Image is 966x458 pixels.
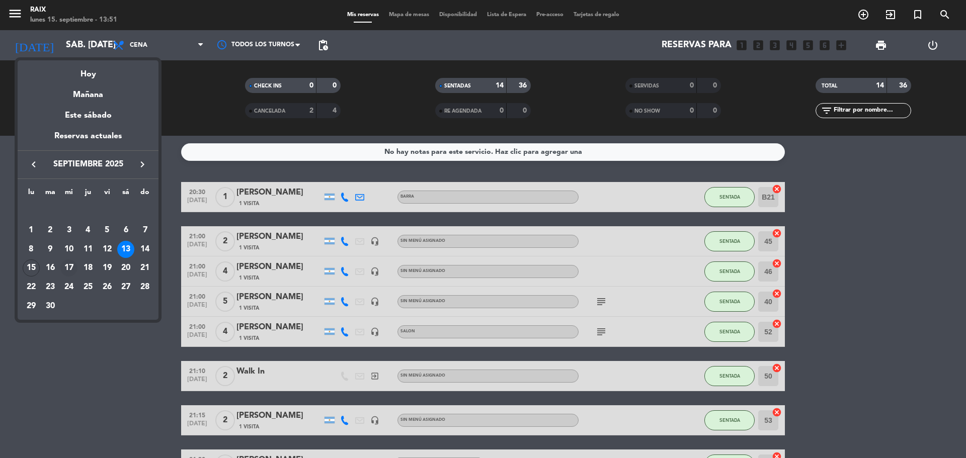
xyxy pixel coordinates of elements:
div: 23 [42,279,59,296]
div: 16 [42,259,59,277]
th: jueves [78,187,98,202]
td: 2 de septiembre de 2025 [41,221,60,240]
div: 10 [60,241,77,258]
th: martes [41,187,60,202]
button: keyboard_arrow_right [133,158,151,171]
td: 16 de septiembre de 2025 [41,258,60,278]
td: 15 de septiembre de 2025 [22,258,41,278]
div: 19 [99,259,116,277]
div: 11 [79,241,97,258]
button: keyboard_arrow_left [25,158,43,171]
td: 27 de septiembre de 2025 [117,278,136,297]
th: sábado [117,187,136,202]
div: 12 [99,241,116,258]
td: 18 de septiembre de 2025 [78,258,98,278]
td: 30 de septiembre de 2025 [41,297,60,316]
td: 21 de septiembre de 2025 [135,258,154,278]
div: 26 [99,279,116,296]
div: Este sábado [18,102,158,130]
td: 19 de septiembre de 2025 [98,258,117,278]
td: 25 de septiembre de 2025 [78,278,98,297]
i: keyboard_arrow_left [28,158,40,170]
div: 1 [23,222,40,239]
td: 3 de septiembre de 2025 [59,221,78,240]
div: Hoy [18,60,158,81]
td: 26 de septiembre de 2025 [98,278,117,297]
div: Mañana [18,81,158,102]
td: 11 de septiembre de 2025 [78,240,98,259]
div: 28 [136,279,153,296]
div: 21 [136,259,153,277]
div: 24 [60,279,77,296]
th: domingo [135,187,154,202]
div: 8 [23,241,40,258]
div: 13 [117,241,134,258]
div: 17 [60,259,77,277]
td: 9 de septiembre de 2025 [41,240,60,259]
div: 2 [42,222,59,239]
div: 25 [79,279,97,296]
td: 10 de septiembre de 2025 [59,240,78,259]
th: miércoles [59,187,78,202]
div: 27 [117,279,134,296]
div: 5 [99,222,116,239]
td: SEP. [22,202,154,221]
td: 28 de septiembre de 2025 [135,278,154,297]
td: 24 de septiembre de 2025 [59,278,78,297]
td: 17 de septiembre de 2025 [59,258,78,278]
div: 3 [60,222,77,239]
div: 29 [23,298,40,315]
td: 8 de septiembre de 2025 [22,240,41,259]
div: 30 [42,298,59,315]
span: septiembre 2025 [43,158,133,171]
div: 6 [117,222,134,239]
div: 9 [42,241,59,258]
i: keyboard_arrow_right [136,158,148,170]
td: 6 de septiembre de 2025 [117,221,136,240]
td: 20 de septiembre de 2025 [117,258,136,278]
td: 23 de septiembre de 2025 [41,278,60,297]
td: 7 de septiembre de 2025 [135,221,154,240]
div: 14 [136,241,153,258]
td: 12 de septiembre de 2025 [98,240,117,259]
div: 18 [79,259,97,277]
td: 1 de septiembre de 2025 [22,221,41,240]
td: 14 de septiembre de 2025 [135,240,154,259]
th: viernes [98,187,117,202]
th: lunes [22,187,41,202]
td: 5 de septiembre de 2025 [98,221,117,240]
td: 4 de septiembre de 2025 [78,221,98,240]
td: 13 de septiembre de 2025 [117,240,136,259]
td: 22 de septiembre de 2025 [22,278,41,297]
div: 20 [117,259,134,277]
div: 4 [79,222,97,239]
div: 7 [136,222,153,239]
td: 29 de septiembre de 2025 [22,297,41,316]
div: 15 [23,259,40,277]
div: Reservas actuales [18,130,158,150]
div: 22 [23,279,40,296]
